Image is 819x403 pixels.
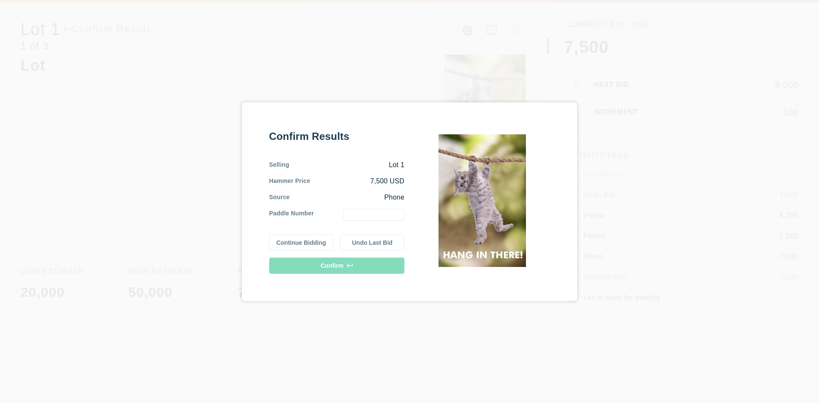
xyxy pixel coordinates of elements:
div: Lot 1 [289,160,404,170]
div: 7,500 USD [310,177,404,186]
button: Confirm [269,258,404,274]
div: Phone [290,193,404,202]
div: Hammer Price [269,177,311,186]
div: Selling [269,160,289,170]
div: Source [269,193,290,202]
div: Confirm Results [269,130,404,143]
div: Paddle Number [269,209,314,221]
button: Undo Last Bid [340,235,404,251]
button: Continue Bidding [269,235,334,251]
